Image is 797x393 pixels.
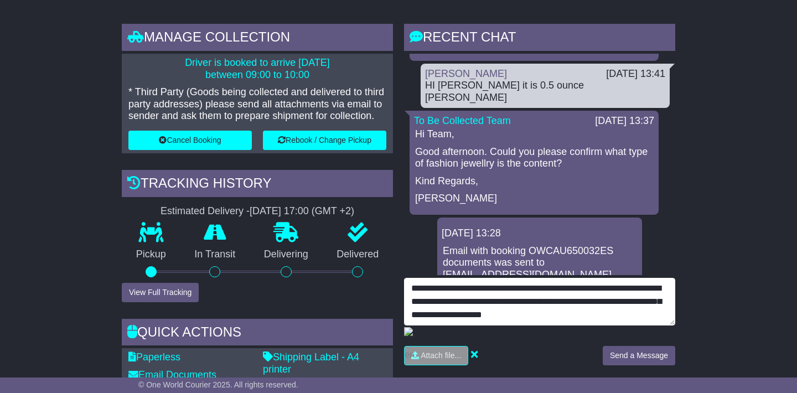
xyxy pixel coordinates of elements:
p: Hi Team, [415,128,653,141]
img: editor-icon.png [404,327,413,336]
div: Quick Actions [122,319,393,349]
div: HI [PERSON_NAME] it is 0.5 ounce [PERSON_NAME] [425,80,665,104]
button: Rebook / Change Pickup [263,131,386,150]
p: Good afternoon. Could you please confirm what type of fashion jewellry is the content? [415,146,653,170]
div: [DATE] 13:37 [595,115,654,127]
p: [PERSON_NAME] [415,193,653,205]
p: Email with booking OWCAU650032ES documents was sent to [EMAIL_ADDRESS][DOMAIN_NAME]. [443,245,636,281]
div: [DATE] 13:41 [606,68,665,80]
span: © One World Courier 2025. All rights reserved. [138,380,298,389]
p: * Third Party (Goods being collected and delivered to third party addresses) please send all atta... [128,86,386,122]
a: [PERSON_NAME] [425,68,507,79]
div: RECENT CHAT [404,24,675,54]
div: Estimated Delivery - [122,205,393,218]
div: Manage collection [122,24,393,54]
p: Driver is booked to arrive [DATE] between 09:00 to 10:00 [128,57,386,81]
button: Cancel Booking [128,131,252,150]
button: View Full Tracking [122,283,199,302]
p: Pickup [122,249,180,261]
a: Email Documents [128,369,216,380]
p: Delivering [250,249,323,261]
button: Send a Message [603,346,675,365]
p: Kind Regards, [415,175,653,188]
a: To Be Collected Team [414,115,511,126]
p: In Transit [180,249,250,261]
a: Paperless [128,351,180,363]
div: [DATE] 13:28 [442,227,638,240]
p: Delivered [323,249,394,261]
div: Tracking history [122,170,393,200]
a: Shipping Label - A4 printer [263,351,359,375]
div: [DATE] 17:00 (GMT +2) [250,205,354,218]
